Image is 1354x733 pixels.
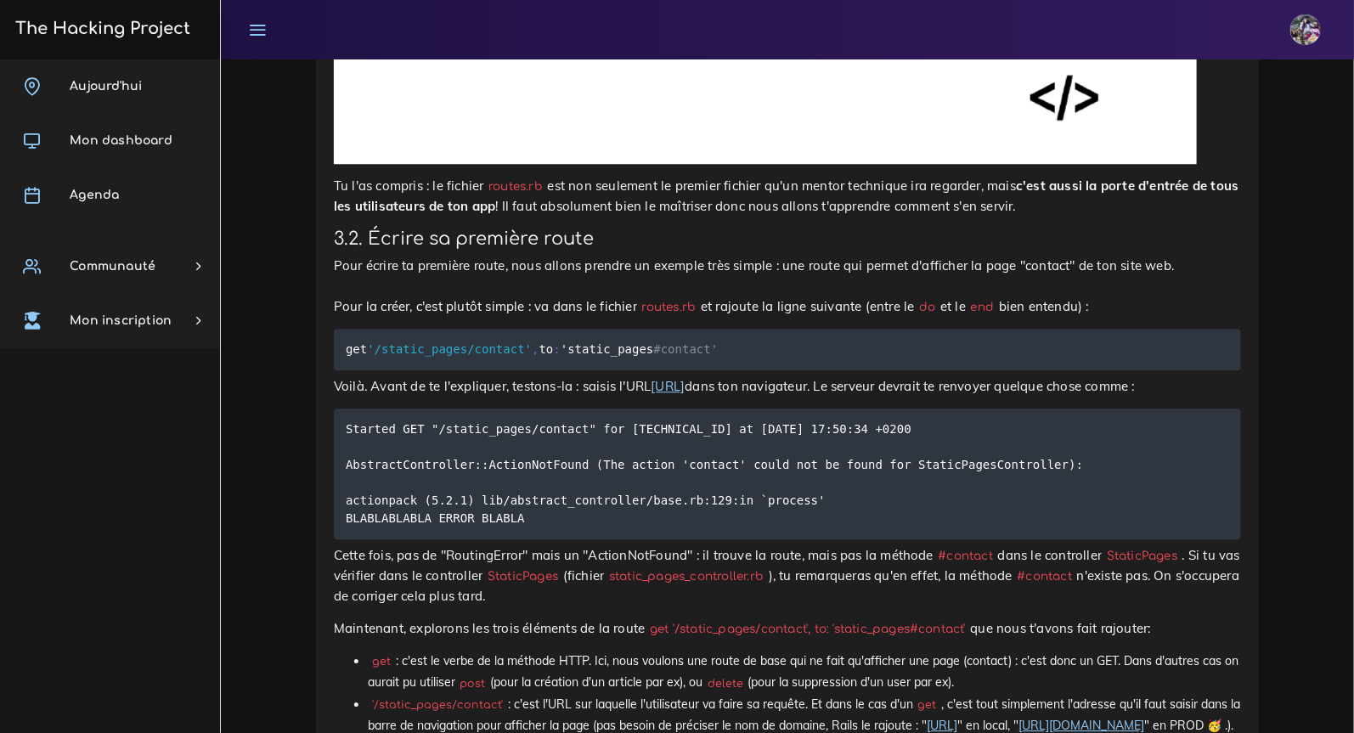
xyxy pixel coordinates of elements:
span: #contact' [653,342,718,356]
code: routes.rb [637,298,701,316]
span: '/static_pages/contact' [367,342,532,356]
a: [URL] [651,378,685,394]
a: [URL] [927,718,957,733]
p: Pour écrire ta première route, nous allons prendre un exemple très simple : une route qui permet ... [334,256,1241,317]
span: : [553,342,560,356]
code: delete [702,675,748,692]
h3: 3.2. Écrire sa première route [334,228,1241,250]
code: StaticPages [1102,547,1182,565]
li: : c'est le verbe de la méthode HTTP. Ici, nous voulons une route de base qui ne fait qu'afficher ... [368,651,1241,693]
span: Mon inscription [70,314,172,327]
code: Started GET "/static_pages/contact" for [TECHNICAL_ID] at [DATE] 17:50:34 +0200 AbstractControlle... [346,420,1083,527]
code: end [966,298,999,316]
code: #contact [1013,567,1077,585]
code: get [913,696,941,713]
code: static_pages_controller.rb [604,567,768,585]
code: get [368,653,396,670]
p: Tu l'as compris : le fichier est non seulement le premier fichier qu'un mentor technique ira rega... [334,176,1241,217]
code: do [915,298,941,316]
img: eg54bupqcshyolnhdacp.jpg [1290,14,1321,45]
p: Cette fois, pas de "RoutingError" mais un "ActionNotFound" : il trouve la route, mais pas la méth... [334,545,1241,606]
code: #contact [934,547,998,565]
h3: The Hacking Project [10,20,190,38]
span: , [532,342,539,356]
span: Mon dashboard [70,134,172,147]
span: Communauté [70,260,155,273]
code: get to 'static_pages [346,340,723,358]
p: Maintenant, explorons les trois éléments de la route que nous t'avons fait rajouter: [334,618,1241,639]
code: post [455,675,490,692]
a: [URL][DOMAIN_NAME] [1018,718,1144,733]
code: get '/static_pages/contact', to: 'static_pages#contact' [645,620,970,638]
span: Aujourd'hui [70,80,142,93]
code: routes.rb [484,178,548,195]
strong: c'est aussi la porte d'entrée de tous les utilisateurs de ton app [334,178,1239,214]
p: Voilà. Avant de te l'expliquer, testons-la : saisis l'URL dans ton navigateur. Le serveur devrait... [334,376,1241,397]
code: '/static_pages/contact' [368,696,508,713]
span: Agenda [70,189,119,201]
code: StaticPages [482,567,562,585]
